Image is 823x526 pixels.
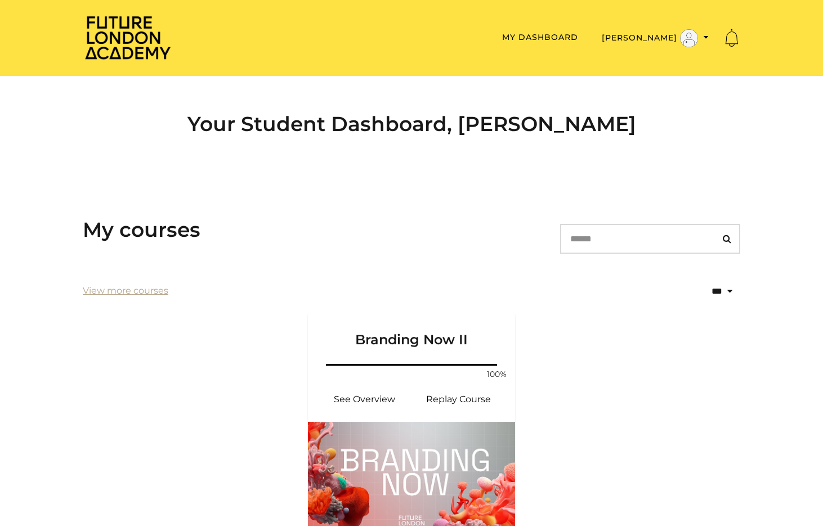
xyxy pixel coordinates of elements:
[83,218,200,242] h3: My courses
[484,368,511,380] span: 100%
[321,313,502,348] h3: Branding Now II
[317,386,411,413] a: Branding Now II: See Overview
[83,112,740,136] h2: Your Student Dashboard, [PERSON_NAME]
[675,278,740,304] select: status
[598,29,712,48] button: Toggle menu
[83,284,168,298] a: View more courses
[308,313,515,362] a: Branding Now II
[502,32,578,42] a: My Dashboard
[411,386,506,413] a: Branding Now II: Resume Course
[83,15,173,60] img: Home Page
